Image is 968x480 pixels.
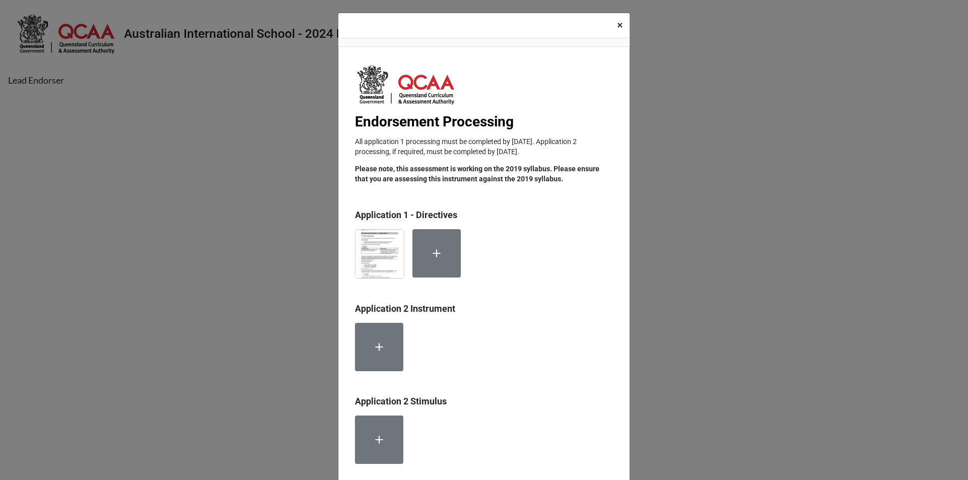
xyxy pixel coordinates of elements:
img: EIvKcncLYN%2FQCAA_stacked-logo_line-crest_RGB_colour_v5_nv_200x87px.jpg [355,63,456,107]
div: Economics_IA2_App 1 Directives_AIS_v2.pdf [355,229,412,287]
span: × [617,19,623,31]
p: All application 1 processing must be completed by [DATE]. Application 2 processing, if required, ... [355,136,613,157]
strong: Please note, this assessment is working on the 2019 syllabus. Please ensure that you are assessin... [355,165,599,183]
img: k777I30pQMjkS3BG1P-1QpwPs1jfTsK3y0vSUK2mpF4 [355,230,404,278]
b: Endorsement Processing [355,113,514,130]
label: Application 1 - Directives [355,208,457,222]
label: Application 2 Instrument [355,302,455,316]
label: Application 2 Stimulus [355,394,447,408]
